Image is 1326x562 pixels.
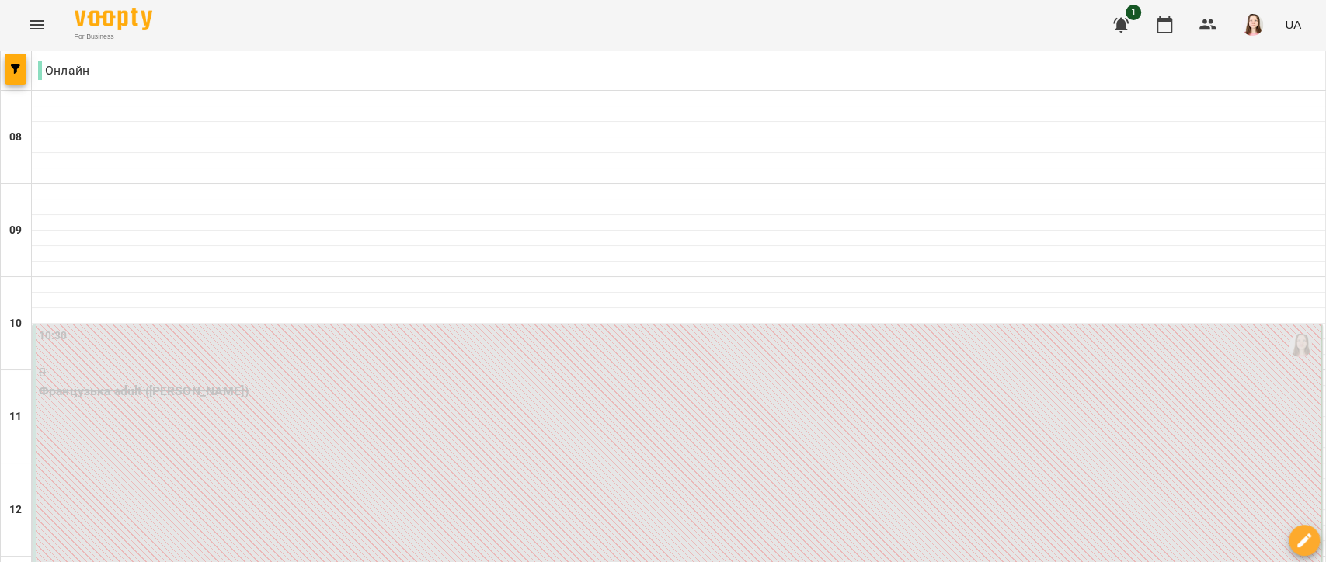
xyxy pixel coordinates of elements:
span: UA [1285,16,1301,33]
img: 83b29030cd47969af3143de651fdf18c.jpg [1241,14,1263,36]
h6: 12 [9,501,22,519]
p: Французька adult ([PERSON_NAME]) [39,382,1318,401]
h6: 10 [9,315,22,332]
h6: 08 [9,129,22,146]
label: 10:30 [39,328,68,345]
span: 1 [1126,5,1141,20]
span: For Business [75,32,152,42]
h6: 09 [9,222,22,239]
img: Клещевнікова Анна Анатоліївна [1289,334,1312,357]
button: Menu [19,6,56,43]
p: Онлайн [38,61,89,80]
h6: 11 [9,408,22,425]
p: 0 [39,363,1318,382]
img: Voopty Logo [75,8,152,30]
button: UA [1279,10,1307,39]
